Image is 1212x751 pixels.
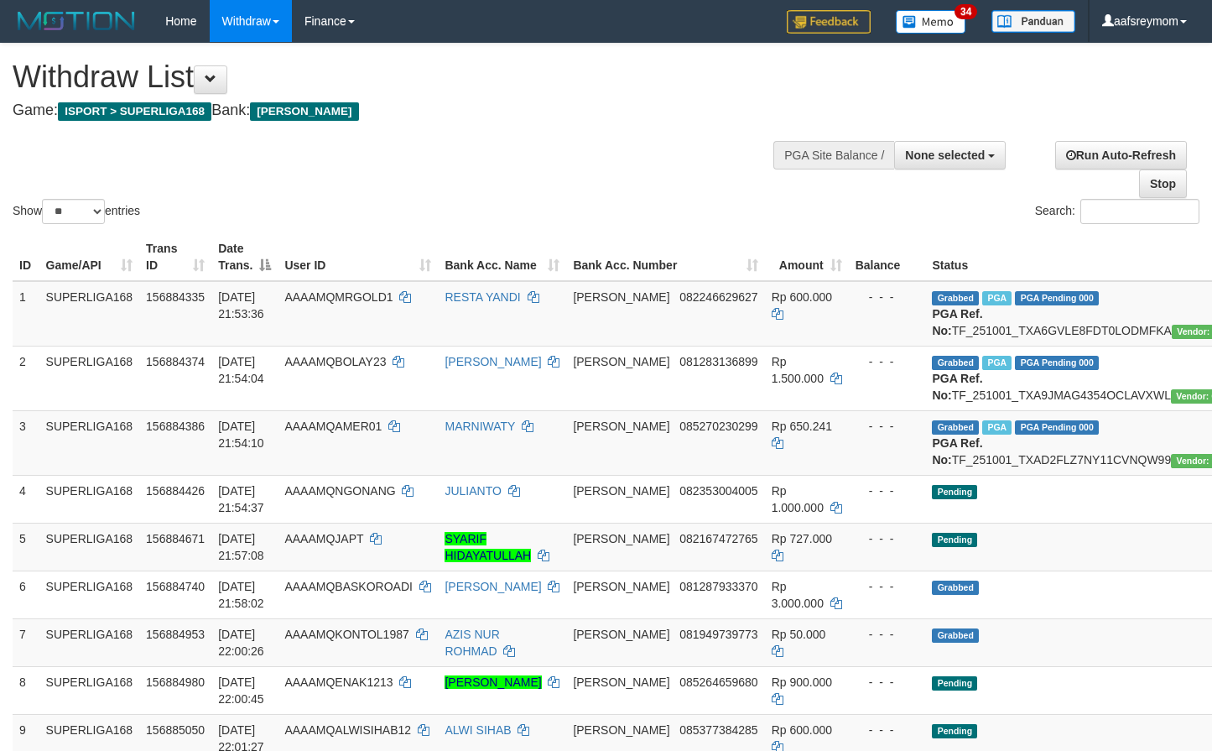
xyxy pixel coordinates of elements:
[772,484,824,514] span: Rp 1.000.000
[13,8,140,34] img: MOTION_logo.png
[932,436,982,467] b: PGA Ref. No:
[679,580,757,593] span: Copy 081287933370 to clipboard
[250,102,358,121] span: [PERSON_NAME]
[39,523,140,571] td: SUPERLIGA168
[1055,141,1187,169] a: Run Auto-Refresh
[39,281,140,347] td: SUPERLIGA168
[856,674,919,691] div: - - -
[679,675,757,689] span: Copy 085264659680 to clipboard
[1015,420,1099,435] span: PGA Pending
[146,355,205,368] span: 156884374
[284,532,363,545] span: AAAAMQJAPT
[218,355,264,385] span: [DATE] 21:54:04
[284,420,382,433] span: AAAAMQAMER01
[39,666,140,714] td: SUPERLIGA168
[39,475,140,523] td: SUPERLIGA168
[894,141,1006,169] button: None selected
[772,532,832,545] span: Rp 727.000
[856,530,919,547] div: - - -
[856,418,919,435] div: - - -
[146,580,205,593] span: 156884740
[765,233,849,281] th: Amount: activate to sort column ascending
[932,581,979,595] span: Grabbed
[787,10,871,34] img: Feedback.jpg
[445,484,501,498] a: JULIANTO
[58,102,211,121] span: ISPORT > SUPERLIGA168
[955,4,977,19] span: 34
[284,675,393,689] span: AAAAMQENAK1213
[566,233,764,281] th: Bank Acc. Number: activate to sort column ascending
[445,532,531,562] a: SYARIF HIDAYATULLAH
[772,580,824,610] span: Rp 3.000.000
[284,290,393,304] span: AAAAMQMRGOLD1
[218,580,264,610] span: [DATE] 21:58:02
[284,355,386,368] span: AAAAMQBOLAY23
[39,233,140,281] th: Game/API: activate to sort column ascending
[13,281,39,347] td: 1
[573,675,669,689] span: [PERSON_NAME]
[856,722,919,738] div: - - -
[218,628,264,658] span: [DATE] 22:00:26
[13,666,39,714] td: 8
[445,580,541,593] a: [PERSON_NAME]
[856,578,919,595] div: - - -
[573,484,669,498] span: [PERSON_NAME]
[146,675,205,689] span: 156884980
[445,628,499,658] a: AZIS NUR ROHMAD
[13,475,39,523] td: 4
[1015,356,1099,370] span: PGA Pending
[146,420,205,433] span: 156884386
[856,482,919,499] div: - - -
[445,420,515,433] a: MARNIWATY
[982,291,1012,305] span: Marked by aafandaneth
[773,141,894,169] div: PGA Site Balance /
[932,676,977,691] span: Pending
[932,307,982,337] b: PGA Ref. No:
[772,290,832,304] span: Rp 600.000
[982,420,1012,435] span: Marked by aafandaneth
[146,532,205,545] span: 156884671
[445,675,541,689] a: [PERSON_NAME]
[139,233,211,281] th: Trans ID: activate to sort column ascending
[218,420,264,450] span: [DATE] 21:54:10
[573,628,669,641] span: [PERSON_NAME]
[679,420,757,433] span: Copy 085270230299 to clipboard
[896,10,966,34] img: Button%20Memo.svg
[932,291,979,305] span: Grabbed
[991,10,1075,33] img: panduan.png
[905,149,985,162] span: None selected
[13,410,39,475] td: 3
[13,199,140,224] label: Show entries
[218,675,264,706] span: [DATE] 22:00:45
[573,355,669,368] span: [PERSON_NAME]
[146,628,205,641] span: 156884953
[146,484,205,498] span: 156884426
[932,420,979,435] span: Grabbed
[932,485,977,499] span: Pending
[284,484,395,498] span: AAAAMQNGONANG
[218,532,264,562] span: [DATE] 21:57:08
[13,523,39,571] td: 5
[856,626,919,643] div: - - -
[13,571,39,618] td: 6
[573,723,669,737] span: [PERSON_NAME]
[1035,199,1199,224] label: Search:
[772,355,824,385] span: Rp 1.500.000
[679,290,757,304] span: Copy 082246629627 to clipboard
[856,289,919,305] div: - - -
[982,356,1012,370] span: Marked by aafandaneth
[146,290,205,304] span: 156884335
[1015,291,1099,305] span: PGA Pending
[13,618,39,666] td: 7
[856,353,919,370] div: - - -
[218,290,264,321] span: [DATE] 21:53:36
[445,355,541,368] a: [PERSON_NAME]
[278,233,438,281] th: User ID: activate to sort column ascending
[932,628,979,643] span: Grabbed
[146,723,205,737] span: 156885050
[13,346,39,410] td: 2
[1080,199,1199,224] input: Search:
[211,233,278,281] th: Date Trans.: activate to sort column descending
[13,60,791,94] h1: Withdraw List
[13,102,791,119] h4: Game: Bank:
